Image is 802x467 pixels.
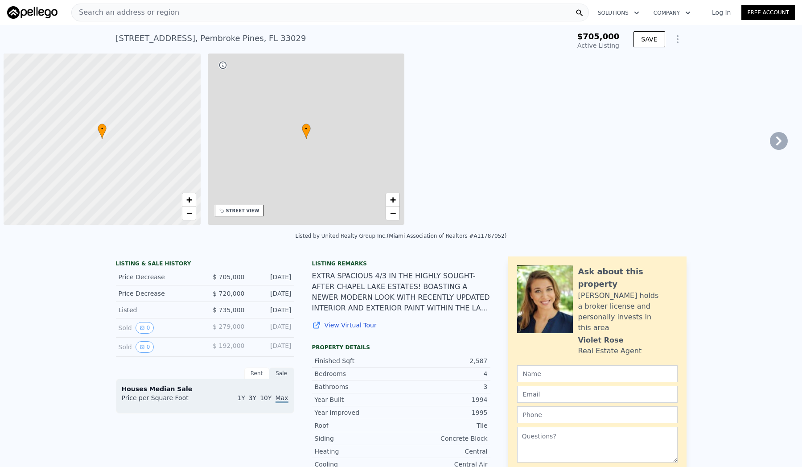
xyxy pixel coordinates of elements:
input: Phone [517,406,678,423]
div: Year Improved [315,408,401,417]
div: STREET VIEW [226,207,259,214]
div: Finished Sqft [315,356,401,365]
div: Price Decrease [119,289,198,298]
a: Zoom in [182,193,196,207]
div: Sale [269,368,294,379]
a: Zoom in [386,193,399,207]
div: 4 [401,369,488,378]
div: Bedrooms [315,369,401,378]
a: Free Account [741,5,795,20]
span: $ 192,000 [213,342,244,349]
input: Email [517,386,678,403]
span: Active Listing [577,42,619,49]
span: $ 279,000 [213,323,244,330]
div: EXTRA SPACIOUS 4/3 IN THE HIGHLY SOUGHT-AFTER CHAPEL LAKE ESTATES! BOASTING A NEWER MODERN LOOK W... [312,271,490,314]
span: + [186,194,192,205]
span: + [390,194,396,205]
div: Sold [119,322,198,334]
div: Bathrooms [315,382,401,391]
div: Heating [315,447,401,456]
div: [DATE] [252,273,292,281]
div: • [302,124,311,139]
button: Show Options [669,30,687,48]
span: $ 735,000 [213,306,244,314]
button: Company [646,5,698,21]
div: Houses Median Sale [122,384,288,393]
div: 1994 [401,395,488,404]
div: 1995 [401,408,488,417]
span: $705,000 [577,32,620,41]
a: View Virtual Tour [312,321,490,330]
div: Violet Rose [578,335,624,346]
div: Central [401,447,488,456]
span: − [186,207,192,219]
div: [STREET_ADDRESS] , Pembroke Pines , FL 33029 [116,32,306,45]
span: • [302,125,311,133]
div: Year Built [315,395,401,404]
span: $ 720,000 [213,290,244,297]
div: 2,587 [401,356,488,365]
div: [DATE] [252,289,292,298]
button: View historical data [136,322,154,334]
div: 3 [401,382,488,391]
a: Log In [701,8,741,17]
div: LISTING & SALE HISTORY [116,260,294,269]
button: SAVE [633,31,665,47]
span: 10Y [260,394,271,401]
div: Listed by United Realty Group Inc. (Miami Association of Realtors #A11787052) [296,233,507,239]
button: Solutions [591,5,646,21]
a: Zoom out [182,207,196,220]
div: Listing remarks [312,260,490,267]
span: • [98,125,107,133]
div: Sold [119,341,198,353]
div: Ask about this property [578,265,678,290]
div: [DATE] [252,322,292,334]
div: Price per Square Foot [122,393,205,408]
div: Roof [315,421,401,430]
img: Pellego [7,6,58,19]
div: • [98,124,107,139]
div: Tile [401,421,488,430]
div: Real Estate Agent [578,346,642,356]
div: [PERSON_NAME] holds a broker license and personally invests in this area [578,290,678,333]
a: Zoom out [386,207,399,220]
div: [DATE] [252,306,292,314]
div: Concrete Block [401,434,488,443]
div: Rent [244,368,269,379]
div: [DATE] [252,341,292,353]
div: Listed [119,306,198,314]
span: $ 705,000 [213,273,244,281]
div: Price Decrease [119,273,198,281]
span: 1Y [237,394,245,401]
button: View historical data [136,341,154,353]
input: Name [517,365,678,382]
span: Max [276,394,288,403]
span: 3Y [249,394,256,401]
span: Search an address or region [72,7,179,18]
div: Property details [312,344,490,351]
div: Siding [315,434,401,443]
span: − [390,207,396,219]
